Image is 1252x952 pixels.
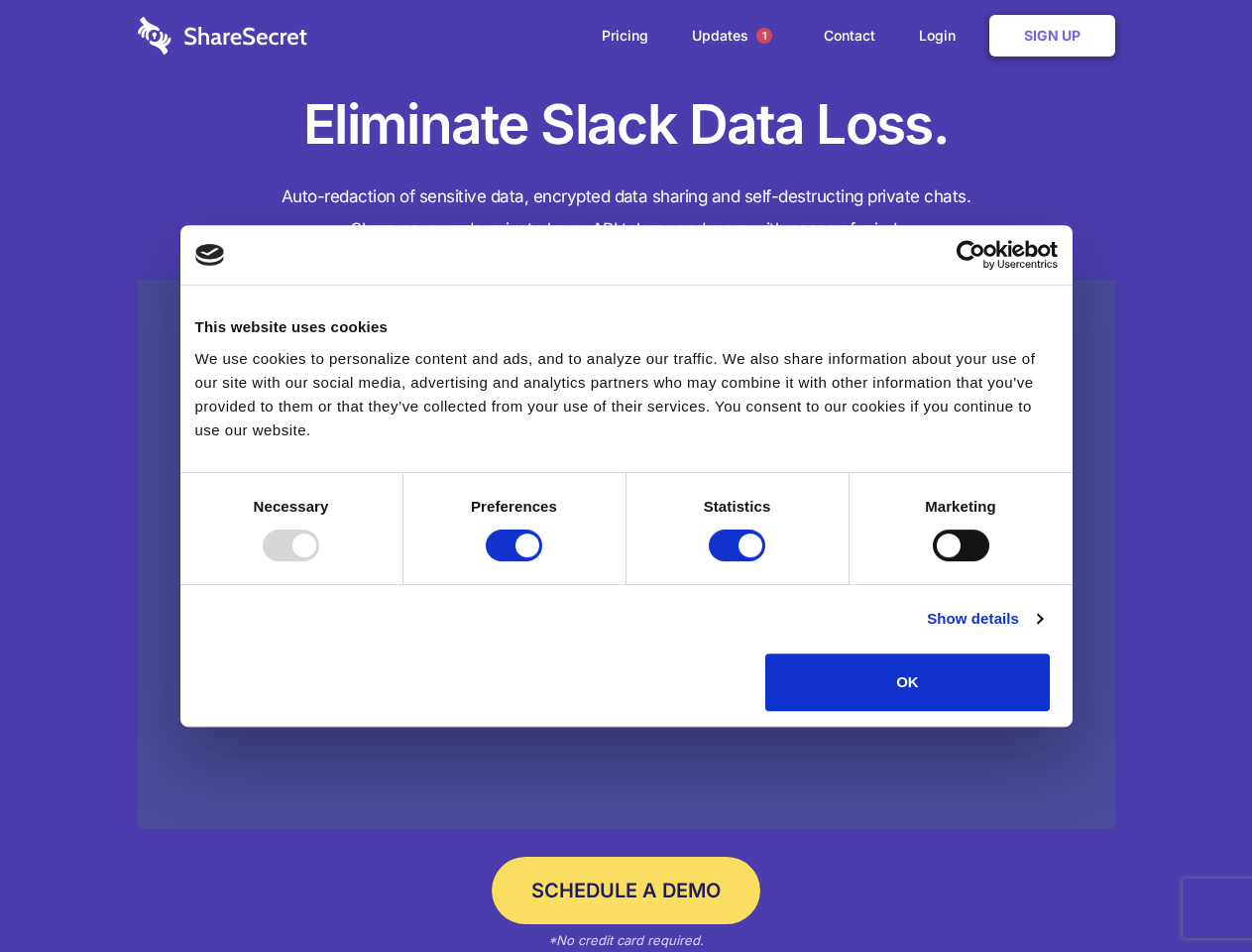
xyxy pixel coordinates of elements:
h1: Eliminate Slack Data Loss. [138,89,1115,161]
button: OK [765,654,1050,711]
em: *No credit card required. [548,932,704,948]
a: Show details [927,607,1042,631]
a: Pricing [582,5,668,66]
span: 1 [756,28,772,44]
a: Schedule a Demo [492,857,760,924]
a: Contact [804,5,895,66]
a: Login [899,5,985,66]
h4: Auto-redaction of sensitive data, encrypted data sharing and self-destructing private chats. Shar... [138,180,1115,246]
strong: Statistics [704,498,771,515]
strong: Necessary [254,498,329,515]
img: logo [195,244,225,266]
div: We use cookies to personalize content and ads, and to analyze our traffic. We also share informat... [195,347,1058,442]
strong: Marketing [925,498,996,515]
a: Sign Up [989,15,1115,57]
a: Usercentrics Cookiebot - opens in a new window [884,240,1058,270]
div: This website uses cookies [195,315,1058,339]
a: Wistia video thumbnail [138,280,1115,830]
strong: Preferences [471,498,557,515]
img: logo-wordmark-white-trans-d4663122ce5f474addd5e946df7df03e33cb6a1c49d2221995e7729f52c070b2.svg [138,17,307,55]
